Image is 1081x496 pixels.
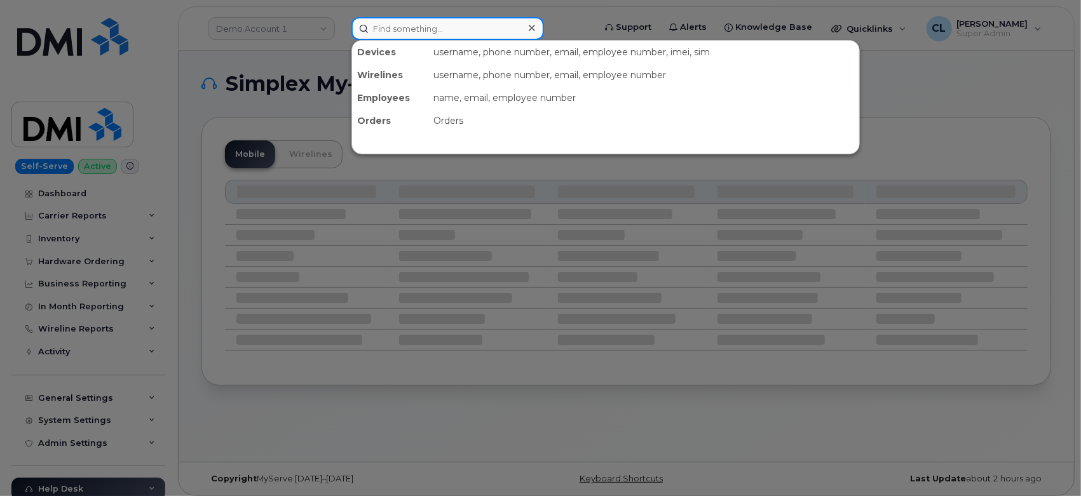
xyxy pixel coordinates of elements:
div: Orders [352,109,428,132]
div: Orders [428,109,859,132]
div: Employees [352,86,428,109]
div: name, email, employee number [428,86,859,109]
div: Wirelines [352,64,428,86]
div: Devices [352,41,428,64]
div: username, phone number, email, employee number, imei, sim [428,41,859,64]
div: username, phone number, email, employee number [428,64,859,86]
